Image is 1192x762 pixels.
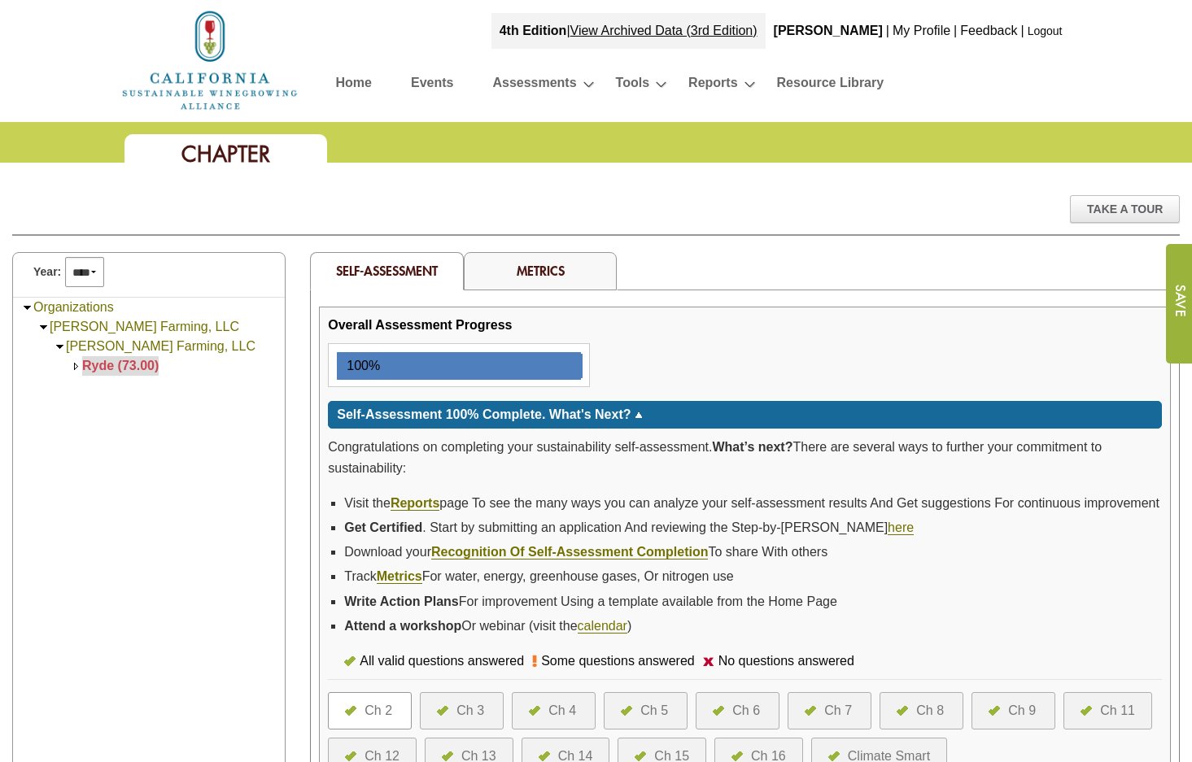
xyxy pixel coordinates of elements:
[442,751,453,761] img: icon-all-questions-answered.png
[1070,195,1180,223] div: Take A Tour
[952,13,958,49] div: |
[884,13,891,49] div: |
[828,751,840,761] img: icon-all-questions-answered.png
[328,401,1162,429] div: Click for more or less content
[916,701,944,721] div: Ch 8
[356,651,532,671] div: All valid questions answered
[21,302,33,314] img: Collapse Organizations
[492,72,576,100] a: Assessments
[960,24,1017,37] a: Feedback
[1081,706,1092,716] img: icon-all-questions-answered.png
[578,619,627,634] a: calendar
[377,569,422,584] a: Metrics
[1008,701,1036,721] div: Ch 9
[635,751,646,761] img: icon-all-questions-answered.png
[82,359,159,372] a: Ryde (73.00)
[824,701,852,721] div: Ch 7
[500,24,567,37] strong: 4th Edition
[336,262,438,279] span: Self-Assessment
[431,545,708,559] strong: Recognition Of Self-Assessment Completion
[431,545,708,560] a: Recognition Of Self-Assessment Completion
[548,701,576,721] div: Ch 4
[539,751,550,761] img: icon-all-questions-answered.png
[456,701,484,721] div: Ch 3
[344,564,1162,589] li: Track For water, energy, greenhouse gases, Or nitrogen use
[411,72,453,100] a: Events
[66,339,255,353] a: [PERSON_NAME] Farming, LLC
[714,651,862,671] div: No questions answered
[805,701,854,721] a: Ch 7
[805,706,816,716] img: icon-all-questions-answered.png
[616,72,649,100] a: Tools
[529,701,579,721] a: Ch 4
[537,651,703,671] div: Some questions answered
[336,72,372,100] a: Home
[344,594,458,608] strong: Write Action Plans
[328,437,1162,478] p: Congratulations on completing your sustainability self-assessment. There are several ways to furt...
[344,656,356,666] img: icon-all-questions-answered.png
[1020,13,1026,49] div: |
[897,706,908,716] img: icon-all-questions-answered.png
[688,72,737,100] a: Reports
[181,140,270,168] span: Chapter
[437,706,448,716] img: icon-all-questions-answered.png
[893,24,950,37] a: My Profile
[897,701,946,721] a: Ch 8
[344,520,422,534] strong: Get Certified
[621,701,670,721] a: Ch 5
[532,655,537,668] img: icon-some-questions-answered.png
[54,341,66,353] img: Collapse Mike Stokes Farming, LLC
[621,706,632,716] img: icon-all-questions-answered.png
[344,619,461,633] strong: Attend a workshop
[1100,701,1135,721] div: Ch 11
[1028,24,1063,37] a: Logout
[33,300,114,314] a: Organizations
[391,496,439,511] a: Reports
[635,412,643,418] img: sort_arrow_up.gif
[344,540,1162,564] li: Download your To share With others
[344,614,1162,638] li: Or webinar (visit the )
[1081,701,1135,721] a: Ch 11
[437,701,487,721] a: Ch 3
[37,321,50,333] img: Collapse Mike Stokes Farming, LLC
[338,354,380,378] div: 100%
[328,316,512,335] div: Overall Assessment Progress
[732,701,760,721] div: Ch 6
[491,13,766,49] div: |
[1165,244,1192,364] input: Submit
[712,440,792,454] strong: What’s next?
[365,701,392,721] div: Ch 2
[345,706,356,716] img: icon-all-questions-answered.png
[120,8,299,112] img: logo_cswa2x.png
[33,263,61,281] span: Year:
[774,24,883,37] b: [PERSON_NAME]
[731,751,743,761] img: icon-all-questions-answered.png
[529,706,540,716] img: icon-all-questions-answered.png
[345,751,356,761] img: icon-all-questions-answered.png
[989,706,1000,716] img: icon-all-questions-answered.png
[703,657,714,666] img: icon-no-questions-answered.png
[50,320,239,333] a: [PERSON_NAME] Farming, LLC
[989,701,1038,721] a: Ch 9
[120,52,299,66] a: Home
[344,590,1162,614] li: For improvement Using a template available from the Home Page
[344,491,1162,516] li: Visit the page To see the many ways you can analyze your self-assessment results And Get suggesti...
[640,701,668,721] div: Ch 5
[570,24,758,37] a: View Archived Data (3rd Edition)
[337,407,631,421] span: Self-Assessment 100% Complete. What's Next?
[344,516,1162,540] li: . Start by submitting an application And reviewing the Step-by-[PERSON_NAME]
[713,701,762,721] a: Ch 6
[777,72,884,100] a: Resource Library
[713,706,724,716] img: icon-all-questions-answered.png
[888,520,914,535] a: here
[517,262,565,279] a: Metrics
